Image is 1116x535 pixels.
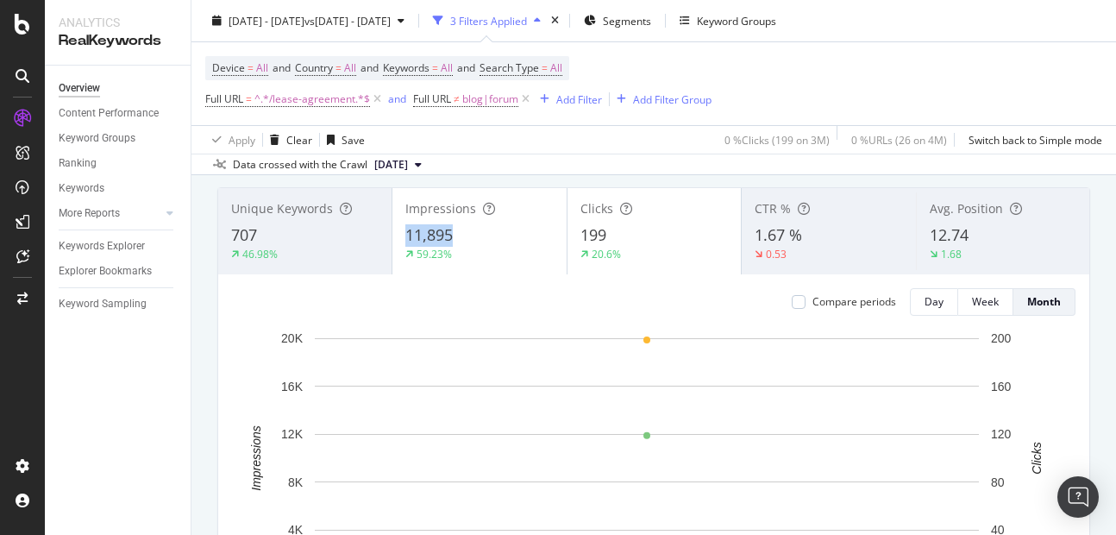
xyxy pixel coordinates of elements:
div: 0.53 [766,247,787,261]
button: Month [1013,288,1075,316]
button: Save [320,126,365,154]
div: Compare periods [812,294,896,309]
span: and [273,60,291,75]
div: Switch back to Simple mode [969,132,1102,147]
div: Day [925,294,944,309]
text: Impressions [249,425,263,490]
span: Device [212,60,245,75]
span: CTR % [755,200,791,217]
div: Ranking [59,154,97,173]
span: Search Type [480,60,539,75]
span: and [457,60,475,75]
span: Unique Keywords [231,200,333,217]
a: Explorer Bookmarks [59,262,179,280]
text: 12K [281,427,304,441]
a: Keyword Sampling [59,295,179,313]
div: Content Performance [59,104,159,123]
span: Segments [603,13,651,28]
div: Save [342,132,365,147]
div: 1.68 [941,247,962,261]
a: Overview [59,79,179,98]
span: vs [DATE] - [DATE] [304,13,391,28]
button: [DATE] [367,154,429,175]
button: Apply [205,126,255,154]
div: Overview [59,79,100,98]
div: Data crossed with the Crawl [233,157,367,173]
button: Keyword Groups [673,7,783,35]
div: 0 % URLs ( 26 on 4M ) [851,132,947,147]
span: = [542,60,548,75]
span: Clicks [580,200,613,217]
a: Keyword Groups [59,129,179,148]
text: Clicks [1030,442,1044,474]
div: Add Filter Group [633,91,712,106]
div: 0 % Clicks ( 199 on 3M ) [724,132,830,147]
button: 3 Filters Applied [426,7,548,35]
div: and [388,91,406,106]
div: Analytics [59,14,177,31]
span: Country [295,60,333,75]
div: Keywords [59,179,104,198]
button: Switch back to Simple mode [962,126,1102,154]
div: Keywords Explorer [59,237,145,255]
button: Segments [577,7,658,35]
button: Week [958,288,1013,316]
div: Explorer Bookmarks [59,262,152,280]
button: Clear [263,126,312,154]
span: = [246,91,252,106]
span: Full URL [205,91,243,106]
div: 59.23% [417,247,452,261]
span: = [248,60,254,75]
text: 120 [991,427,1012,441]
span: All [550,56,562,80]
span: All [441,56,453,80]
span: ≠ [454,91,460,106]
span: All [256,56,268,80]
span: 1.67 % [755,224,802,245]
a: Ranking [59,154,179,173]
span: 11,895 [405,224,453,245]
div: Open Intercom Messenger [1057,476,1099,518]
button: [DATE] - [DATE]vs[DATE] - [DATE] [205,7,411,35]
a: Keywords [59,179,179,198]
span: All [344,56,356,80]
span: = [432,60,438,75]
div: Keyword Groups [697,13,776,28]
div: Keyword Sampling [59,295,147,313]
span: 199 [580,224,606,245]
span: [DATE] - [DATE] [229,13,304,28]
div: Clear [286,132,312,147]
span: ^.*/lease-agreement.*$ [254,87,370,111]
span: and [361,60,379,75]
a: Content Performance [59,104,179,123]
span: Full URL [413,91,451,106]
span: Keywords [383,60,429,75]
span: = [335,60,342,75]
span: blog|forum [462,87,518,111]
div: Add Filter [556,91,602,106]
div: 20.6% [592,247,621,261]
button: Add Filter Group [610,89,712,110]
text: 200 [991,331,1012,345]
div: 3 Filters Applied [450,13,527,28]
span: 707 [231,224,257,245]
button: and [388,91,406,107]
button: Day [910,288,958,316]
div: More Reports [59,205,120,223]
text: 80 [991,475,1005,489]
div: Apply [229,132,255,147]
div: Month [1027,294,1061,309]
span: 12.74 [930,224,969,245]
text: 8K [288,475,304,489]
div: 46.98% [242,247,278,261]
text: 160 [991,380,1012,393]
div: Keyword Groups [59,129,135,148]
div: RealKeywords [59,31,177,51]
a: Keywords Explorer [59,237,179,255]
span: 2025 Aug. 4th [374,157,408,173]
a: More Reports [59,205,161,223]
div: Week [972,294,999,309]
div: times [548,12,562,29]
text: 16K [281,380,304,393]
span: Avg. Position [930,200,1003,217]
